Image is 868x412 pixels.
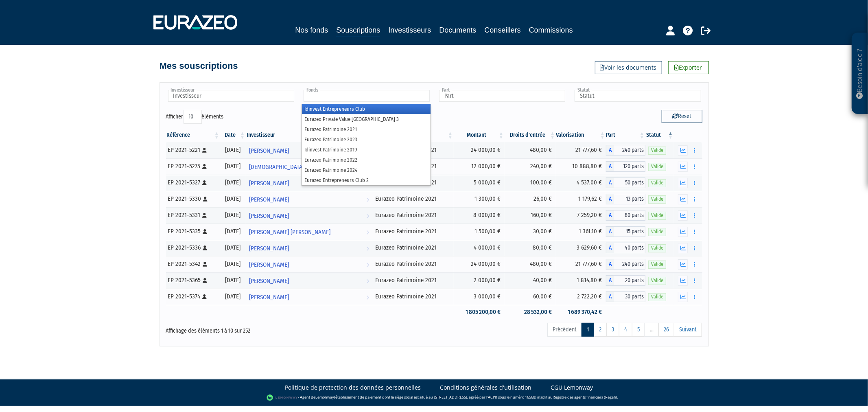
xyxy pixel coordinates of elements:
[505,289,556,305] td: 60,00 €
[375,211,451,219] div: Eurazeo Patrimoine 2021
[648,293,666,301] span: Valide
[556,224,606,240] td: 1 361,10 €
[302,165,431,175] li: Eurazeo Patrimoine 2024
[505,128,556,142] th: Droits d'entrée: activer pour trier la colonne par ordre croissant
[614,291,645,302] span: 30 parts
[614,161,645,172] span: 120 parts
[203,245,208,250] i: [Français] Personne physique
[223,260,243,268] div: [DATE]
[168,243,218,252] div: EP 2021-5336
[440,384,532,392] a: Conditions générales d'utilisation
[606,243,645,253] div: A - Eurazeo Patrimoine 2021
[203,278,208,283] i: [Français] Personne physique
[632,323,645,337] a: 5
[505,240,556,256] td: 80,00 €
[556,305,606,319] td: 1 689 370,42 €
[375,195,451,203] div: Eurazeo Patrimoine 2021
[648,163,666,171] span: Valide
[614,210,645,221] span: 80 parts
[153,15,237,30] img: 1732889491-logotype_eurazeo_blanc_rvb.png
[366,225,369,240] i: Voir l'investisseur
[375,292,451,301] div: Eurazeo Patrimoine 2021
[454,142,505,158] td: 24 000,00 €
[246,224,372,240] a: [PERSON_NAME] [PERSON_NAME]
[553,394,617,400] a: Registre des agents financiers (Regafi)
[648,195,666,203] span: Valide
[302,175,431,185] li: Eurazeo Entrepreneurs Club 2
[203,164,207,169] i: [Français] Personne physique
[295,24,328,36] a: Nos fonds
[454,158,505,175] td: 12 000,00 €
[606,243,614,253] span: A
[606,226,645,237] div: A - Eurazeo Patrimoine 2021
[302,104,431,114] li: Idinvest Entrepreneurs Club
[529,24,573,36] a: Commissions
[606,275,645,286] div: A - Eurazeo Patrimoine 2021
[454,240,505,256] td: 4 000,00 €
[246,191,372,207] a: [PERSON_NAME]
[595,61,662,74] a: Voir les documents
[366,274,369,289] i: Voir l'investisseur
[606,226,614,237] span: A
[168,292,218,301] div: EP 2021-5374
[614,145,645,156] span: 240 parts
[223,146,243,154] div: [DATE]
[485,24,521,36] a: Conseillers
[454,207,505,224] td: 8 000,00 €
[551,384,593,392] a: CGU Lemonway
[249,176,289,191] span: [PERSON_NAME]
[223,227,243,236] div: [DATE]
[668,61,709,74] a: Exporter
[249,192,289,207] span: [PERSON_NAME]
[606,291,614,302] span: A
[614,275,645,286] span: 20 parts
[556,191,606,207] td: 1 179,62 €
[203,262,208,267] i: [Français] Personne physique
[606,161,614,172] span: A
[375,227,451,236] div: Eurazeo Patrimoine 2021
[454,128,505,142] th: Montant: activer pour trier la colonne par ordre croissant
[614,178,645,188] span: 50 parts
[246,142,372,158] a: [PERSON_NAME]
[166,128,221,142] th: Référence : activer pour trier la colonne par ordre croissant
[203,197,208,202] i: [Français] Personne physique
[454,289,505,305] td: 3 000,00 €
[505,305,556,319] td: 28 532,00 €
[454,175,505,191] td: 5 000,00 €
[606,194,614,204] span: A
[619,323,632,337] a: 4
[645,128,674,142] th: Statut : activer pour trier la colonne par ordre d&eacute;croissant
[454,305,505,319] td: 1 805 200,00 €
[249,241,289,256] span: [PERSON_NAME]
[223,292,243,301] div: [DATE]
[246,256,372,272] a: [PERSON_NAME]
[168,195,218,203] div: EP 2021-5330
[454,191,505,207] td: 1 300,00 €
[249,274,289,289] span: [PERSON_NAME]
[556,272,606,289] td: 1 814,80 €
[454,224,505,240] td: 1 500,00 €
[168,146,218,154] div: EP 2021-5221
[606,145,645,156] div: A - Eurazeo Patrimoine 2021
[223,195,243,203] div: [DATE]
[302,155,431,165] li: Eurazeo Patrimoine 2022
[614,243,645,253] span: 40 parts
[223,276,243,285] div: [DATE]
[505,158,556,175] td: 240,00 €
[606,194,645,204] div: A - Eurazeo Patrimoine 2021
[375,260,451,268] div: Eurazeo Patrimoine 2021
[606,210,614,221] span: A
[505,272,556,289] td: 40,00 €
[505,207,556,224] td: 160,00 €
[203,180,207,185] i: [Français] Personne physique
[648,212,666,219] span: Valide
[166,110,224,124] label: Afficher éléments
[556,207,606,224] td: 7 259,20 €
[168,276,218,285] div: EP 2021-5365
[606,145,614,156] span: A
[336,24,380,37] a: Souscriptions
[223,211,243,219] div: [DATE]
[249,257,289,272] span: [PERSON_NAME]
[614,226,645,237] span: 15 parts
[505,256,556,272] td: 480,00 €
